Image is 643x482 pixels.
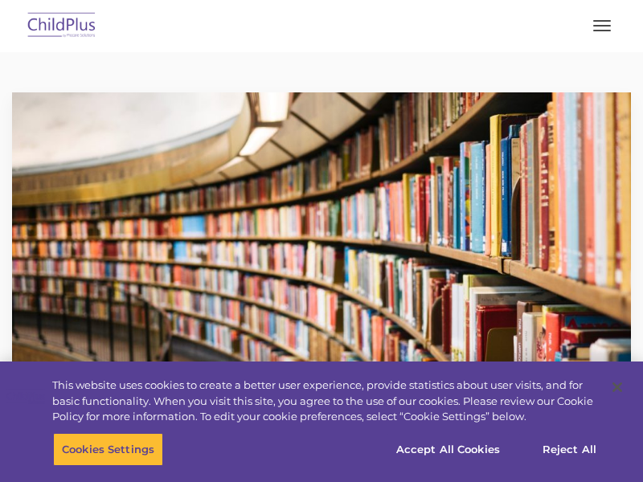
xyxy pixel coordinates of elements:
button: Accept All Cookies [387,432,509,466]
img: ChildPlus by Procare Solutions [24,7,100,45]
div: This website uses cookies to create a better user experience, provide statistics about user visit... [52,378,598,425]
button: Close [600,370,635,405]
button: Cookies Settings [53,432,163,466]
button: Reject All [519,432,620,466]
